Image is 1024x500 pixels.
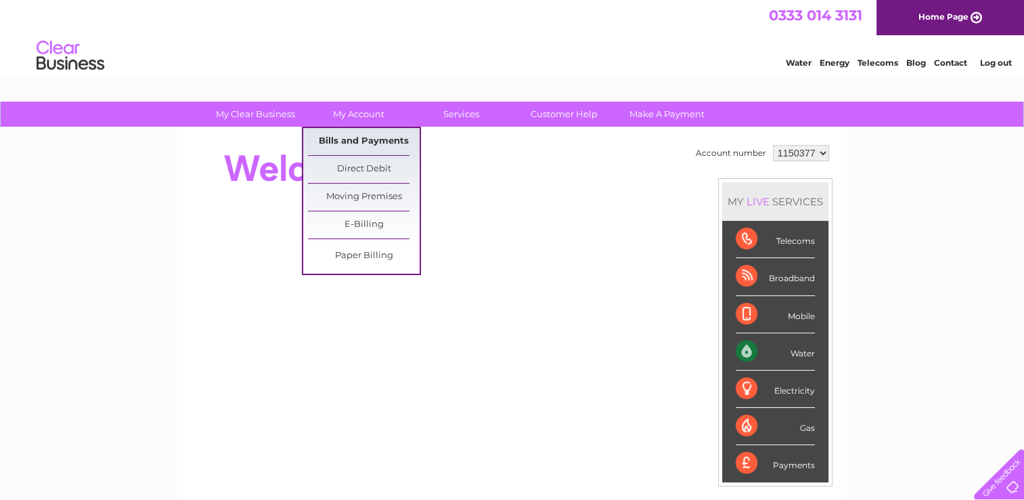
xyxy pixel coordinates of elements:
a: 0333 014 3131 [769,7,862,24]
img: logo.png [36,35,105,77]
div: Gas [736,408,815,445]
a: Customer Help [508,102,620,127]
a: Moving Premises [308,184,420,211]
div: LIVE [744,195,772,208]
a: Blog [906,58,926,68]
a: E-Billing [308,211,420,238]
div: MY SERVICES [722,182,828,221]
td: Account number [692,142,770,165]
div: Telecoms [736,221,815,258]
a: Contact [934,58,967,68]
div: Electricity [736,371,815,408]
a: Energy [820,58,849,68]
a: My Clear Business [200,102,311,127]
a: Direct Debit [308,156,420,183]
a: Telecoms [858,58,898,68]
a: Log out [979,58,1011,68]
a: Services [405,102,517,127]
div: Payments [736,445,815,482]
a: Paper Billing [308,243,420,270]
a: Make A Payment [611,102,723,127]
a: Bills and Payments [308,128,420,155]
div: Mobile [736,296,815,333]
div: Clear Business is a trading name of Verastar Limited (registered in [GEOGRAPHIC_DATA] No. 3667643... [193,7,832,66]
a: My Account [303,102,414,127]
div: Water [736,333,815,371]
div: Broadband [736,258,815,295]
a: Water [786,58,811,68]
